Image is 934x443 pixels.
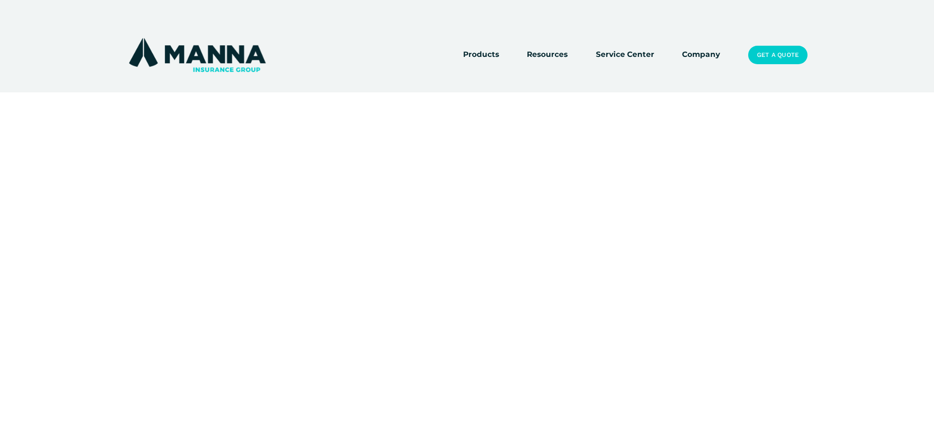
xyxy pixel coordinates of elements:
a: Company [682,48,720,62]
a: folder dropdown [527,48,568,62]
span: Products [463,49,499,61]
a: Service Center [596,48,654,62]
a: folder dropdown [463,48,499,62]
img: Manna Insurance Group [126,36,268,74]
span: Resources [527,49,568,61]
a: Get a Quote [748,46,808,64]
